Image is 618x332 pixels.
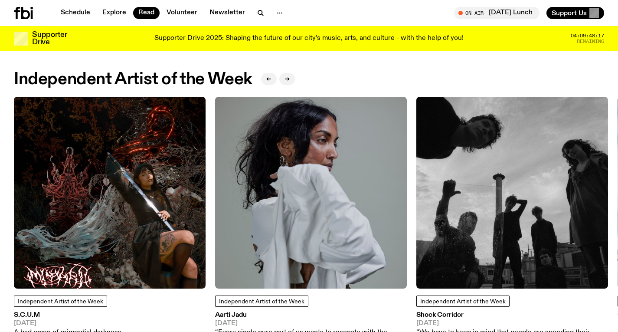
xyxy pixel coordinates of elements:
span: Independent Artist of the Week [219,299,304,305]
span: Independent Artist of the Week [18,299,103,305]
a: Schedule [56,7,95,19]
h3: Supporter Drive [32,31,67,46]
span: [DATE] [215,320,407,327]
span: [DATE] [14,320,121,327]
span: Independent Artist of the Week [420,299,506,305]
span: [DATE] [416,320,608,327]
a: Read [133,7,160,19]
button: Support Us [546,7,604,19]
a: Explore [97,7,131,19]
h3: S.C.U.M [14,312,121,319]
a: Independent Artist of the Week [215,296,308,307]
p: Supporter Drive 2025: Shaping the future of our city’s music, arts, and culture - with the help o... [154,35,464,43]
h3: Aarti Jadu [215,312,407,319]
a: Newsletter [204,7,250,19]
a: Volunteer [161,7,203,19]
span: Support Us [552,9,587,17]
span: Remaining [577,39,604,44]
h2: Independent Artist of the Week [14,72,252,87]
h3: Shock Corridor [416,312,608,319]
button: On Air[DATE] Lunch [454,7,540,19]
a: Independent Artist of the Week [416,296,510,307]
img: A black and white image of the six members of Shock Corridor, cast slightly in shadow [416,97,608,289]
a: Independent Artist of the Week [14,296,107,307]
span: 04:09:48:17 [571,33,604,38]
